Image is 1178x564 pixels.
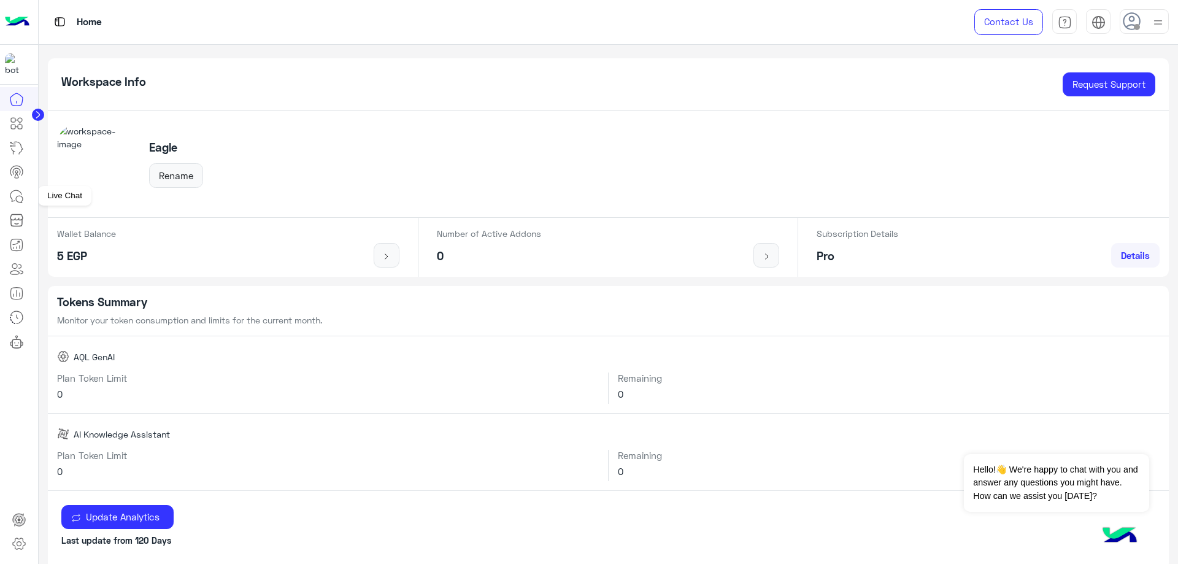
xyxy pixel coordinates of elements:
a: Contact Us [974,9,1043,35]
h6: 0 [57,466,599,477]
h5: Pro [817,249,898,263]
span: Hello!👋 We're happy to chat with you and answer any questions you might have. How can we assist y... [964,454,1149,512]
img: profile [1150,15,1166,30]
a: tab [1052,9,1077,35]
h5: 5 EGP [57,249,116,263]
img: tab [52,14,67,29]
h6: Remaining [618,450,1160,461]
img: icon [379,252,395,261]
img: icon [759,252,774,261]
span: AI Knowledge Assistant [74,428,170,441]
span: AQL GenAI [74,350,115,363]
img: workspace-image [57,125,136,203]
p: Last update from 120 Days [61,534,1155,547]
a: Details [1111,243,1160,268]
span: Update Analytics [81,511,164,522]
p: Wallet Balance [57,227,116,240]
h6: 0 [618,388,1160,400]
h5: 0 [437,249,541,263]
img: update icon [71,513,81,523]
h5: Eagle [149,141,203,155]
h6: 0 [57,388,599,400]
h5: Workspace Info [61,75,146,89]
img: hulul-logo.png [1098,515,1141,558]
span: Details [1121,250,1150,261]
h6: Plan Token Limit [57,373,599,384]
button: Update Analytics [61,505,174,530]
p: Monitor your token consumption and limits for the current month. [57,314,1160,326]
img: AI Knowledge Assistant [57,428,69,440]
h6: Plan Token Limit [57,450,599,461]
a: Request Support [1063,72,1155,97]
p: Subscription Details [817,227,898,240]
img: AQL GenAI [57,350,69,363]
button: Rename [149,163,203,188]
img: 713415422032625 [5,53,27,75]
p: Number of Active Addons [437,227,541,240]
h5: Tokens Summary [57,295,1160,309]
img: tab [1058,15,1072,29]
p: Home [77,14,102,31]
div: Live Chat [38,186,91,206]
h6: 0 [618,466,1160,477]
img: tab [1091,15,1106,29]
h6: Remaining [618,373,1160,384]
img: Logo [5,9,29,35]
